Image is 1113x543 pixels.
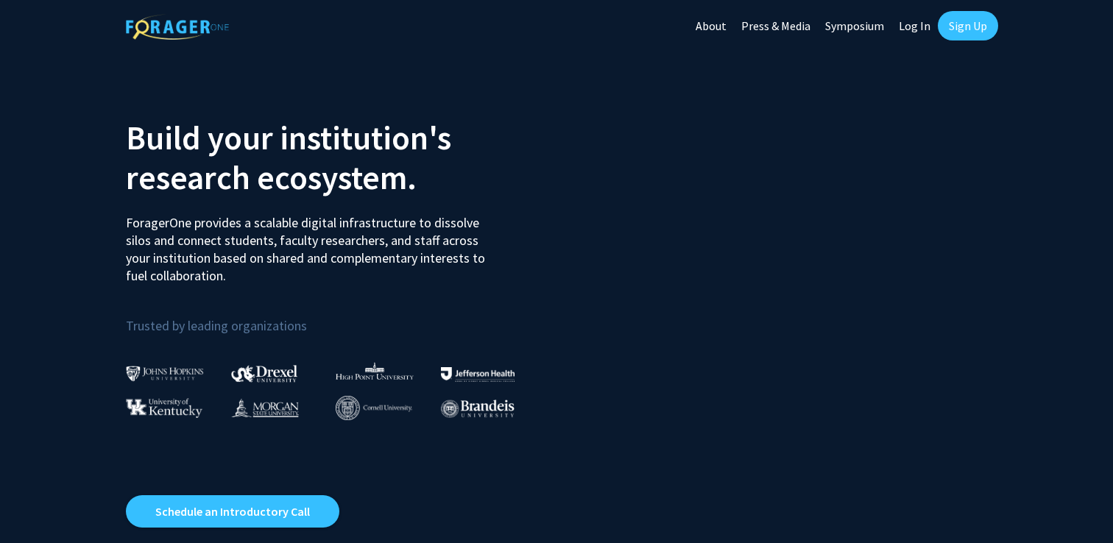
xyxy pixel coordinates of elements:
[231,398,299,417] img: Morgan State University
[336,362,414,380] img: High Point University
[336,396,412,420] img: Cornell University
[231,365,297,382] img: Drexel University
[126,14,229,40] img: ForagerOne Logo
[126,366,204,381] img: Johns Hopkins University
[126,118,545,197] h2: Build your institution's research ecosystem.
[126,297,545,337] p: Trusted by leading organizations
[126,203,495,285] p: ForagerOne provides a scalable digital infrastructure to dissolve silos and connect students, fac...
[441,367,515,381] img: Thomas Jefferson University
[126,495,339,528] a: Opens in a new tab
[441,400,515,418] img: Brandeis University
[938,11,998,40] a: Sign Up
[126,398,202,418] img: University of Kentucky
